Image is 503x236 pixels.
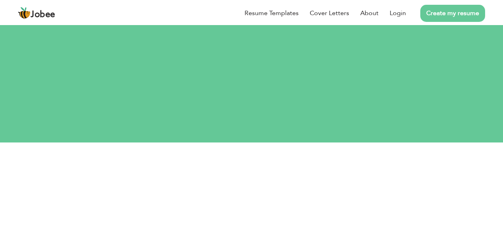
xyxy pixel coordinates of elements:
a: Resume Templates [245,8,299,18]
a: About [360,8,379,18]
img: jobee.io [18,7,31,20]
a: Login [390,8,406,18]
a: Jobee [18,7,55,20]
a: Cover Letters [310,8,349,18]
a: Create my resume [420,5,485,22]
span: Jobee [31,10,55,19]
